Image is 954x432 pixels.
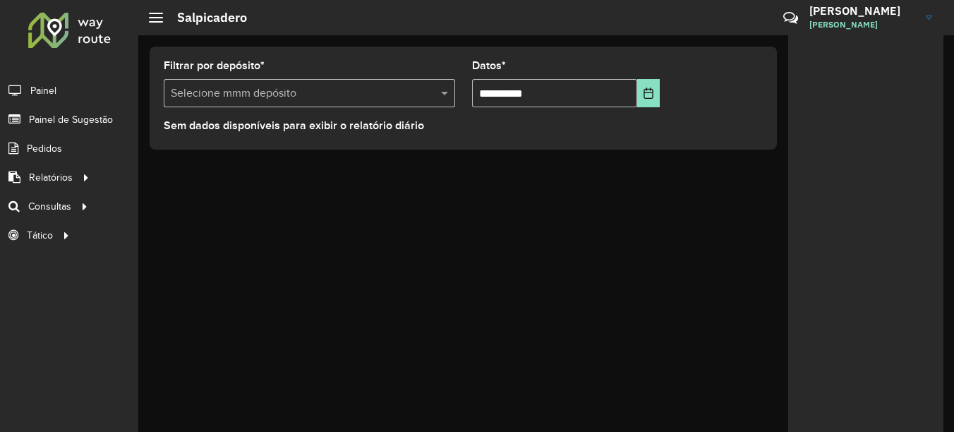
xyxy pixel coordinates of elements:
[28,199,71,214] span: Consultas
[27,228,53,243] span: Tático
[29,112,113,127] span: Painel de Sugestão
[809,18,915,31] span: [PERSON_NAME]
[27,141,62,156] span: Pedidos
[809,4,915,18] h3: [PERSON_NAME]
[164,59,260,71] font: Filtrar por depósito
[163,10,247,25] h2: Salpicadero
[29,170,73,185] span: Relatórios
[164,117,424,134] label: Sem dados disponíveis para exibir o relatório diário
[637,79,660,107] button: Elija la fecha
[472,59,502,71] font: Datos
[775,3,806,33] a: Contato Rápido
[30,83,56,98] span: Painel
